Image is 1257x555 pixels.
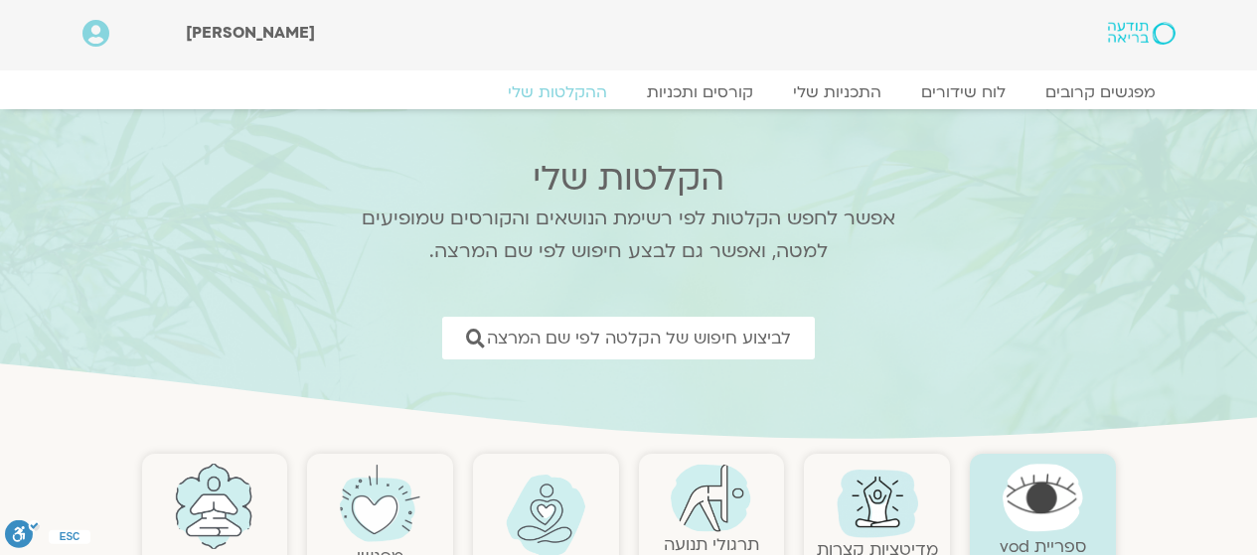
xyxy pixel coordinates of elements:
[773,82,901,102] a: התכניות שלי
[442,317,815,359] a: לביצוע חיפוש של הקלטה לפי שם המרצה
[901,82,1025,102] a: לוח שידורים
[627,82,773,102] a: קורסים ותכניות
[487,329,791,347] span: לביצוע חיפוש של הקלטה לפי שם המרצה
[336,159,922,199] h2: הקלטות שלי
[488,82,627,102] a: ההקלטות שלי
[1025,82,1176,102] a: מפגשים קרובים
[82,82,1176,102] nav: Menu
[186,22,315,44] span: [PERSON_NAME]
[336,203,922,268] p: אפשר לחפש הקלטות לפי רשימת הנושאים והקורסים שמופיעים למטה, ואפשר גם לבצע חיפוש לפי שם המרצה.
